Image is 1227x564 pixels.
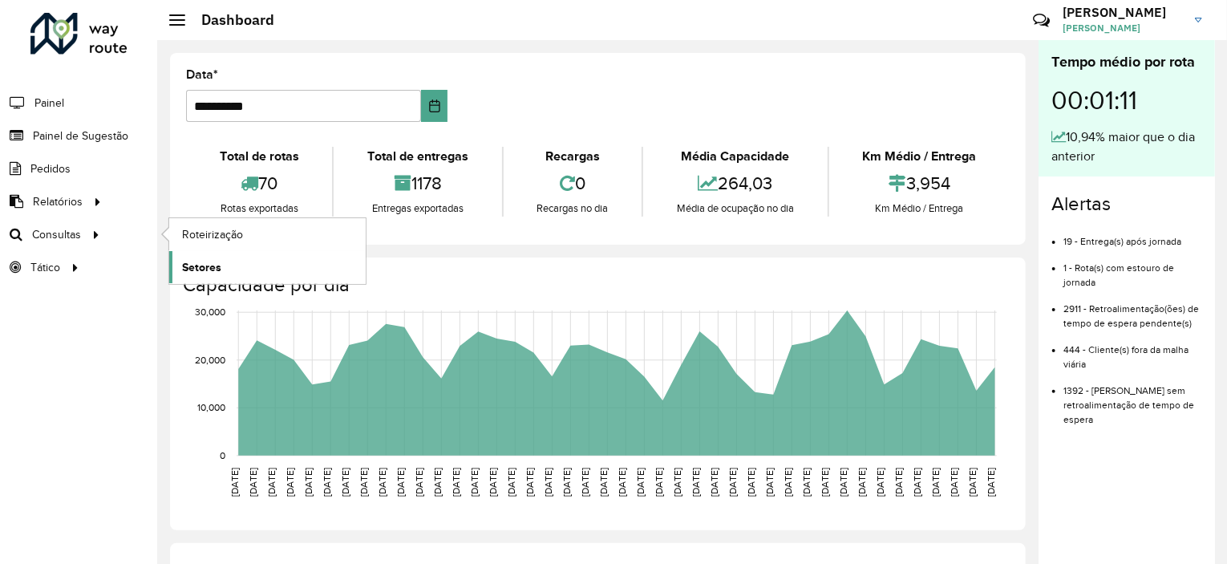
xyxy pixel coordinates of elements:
[185,11,274,29] h2: Dashboard
[876,468,886,497] text: [DATE]
[340,468,350,497] text: [DATE]
[421,90,448,122] button: Choose Date
[820,468,831,497] text: [DATE]
[338,166,497,201] div: 1178
[195,355,225,365] text: 20,000
[691,468,702,497] text: [DATE]
[508,201,638,217] div: Recargas no dia
[190,166,328,201] div: 70
[229,468,240,497] text: [DATE]
[285,468,295,497] text: [DATE]
[647,147,823,166] div: Média Capacidade
[508,147,638,166] div: Recargas
[195,306,225,317] text: 30,000
[1051,128,1202,166] div: 10,94% maior que o dia anterior
[508,166,638,201] div: 0
[1051,51,1202,73] div: Tempo médio por rota
[647,201,823,217] div: Média de ocupação no dia
[33,128,128,144] span: Painel de Sugestão
[580,468,590,497] text: [DATE]
[1051,193,1202,216] h4: Alertas
[506,468,516,497] text: [DATE]
[1063,5,1183,20] h3: [PERSON_NAME]
[182,259,221,276] span: Setores
[358,468,369,497] text: [DATE]
[524,468,535,497] text: [DATE]
[1063,249,1202,290] li: 1 - Rota(s) com estouro de jornada
[30,160,71,177] span: Pedidos
[802,468,812,497] text: [DATE]
[32,226,81,243] span: Consultas
[543,468,553,497] text: [DATE]
[710,468,720,497] text: [DATE]
[338,201,497,217] div: Entregas exportadas
[747,468,757,497] text: [DATE]
[1063,371,1202,427] li: 1392 - [PERSON_NAME] sem retroalimentação de tempo de espera
[654,468,665,497] text: [DATE]
[636,468,646,497] text: [DATE]
[931,468,942,497] text: [DATE]
[266,468,277,497] text: [DATE]
[395,468,406,497] text: [DATE]
[451,468,461,497] text: [DATE]
[303,468,314,497] text: [DATE]
[220,450,225,461] text: 0
[34,95,64,112] span: Painel
[1063,331,1202,371] li: 444 - Cliente(s) fora da malha viária
[432,468,443,497] text: [DATE]
[33,193,83,210] span: Relatórios
[190,201,328,217] div: Rotas exportadas
[1024,3,1059,38] a: Contato Rápido
[1063,222,1202,249] li: 19 - Entrega(s) após jornada
[488,468,498,497] text: [DATE]
[950,468,960,497] text: [DATE]
[338,147,497,166] div: Total de entregas
[784,468,794,497] text: [DATE]
[833,166,1006,201] div: 3,954
[248,468,258,497] text: [DATE]
[833,147,1006,166] div: Km Médio / Entrega
[673,468,683,497] text: [DATE]
[1051,73,1202,128] div: 00:01:11
[30,259,60,276] span: Tático
[322,468,332,497] text: [DATE]
[968,468,978,497] text: [DATE]
[598,468,609,497] text: [DATE]
[894,468,905,497] text: [DATE]
[913,468,923,497] text: [DATE]
[1063,21,1183,35] span: [PERSON_NAME]
[833,201,1006,217] div: Km Médio / Entrega
[169,251,366,283] a: Setores
[728,468,739,497] text: [DATE]
[839,468,849,497] text: [DATE]
[183,274,1010,297] h4: Capacidade por dia
[765,468,775,497] text: [DATE]
[561,468,572,497] text: [DATE]
[469,468,480,497] text: [DATE]
[647,166,823,201] div: 264,03
[182,226,243,243] span: Roteirização
[197,403,225,413] text: 10,000
[986,468,997,497] text: [DATE]
[857,468,868,497] text: [DATE]
[190,147,328,166] div: Total de rotas
[186,65,218,84] label: Data
[618,468,628,497] text: [DATE]
[1063,290,1202,331] li: 2911 - Retroalimentação(ões) de tempo de espera pendente(s)
[414,468,424,497] text: [DATE]
[169,218,366,250] a: Roteirização
[377,468,387,497] text: [DATE]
